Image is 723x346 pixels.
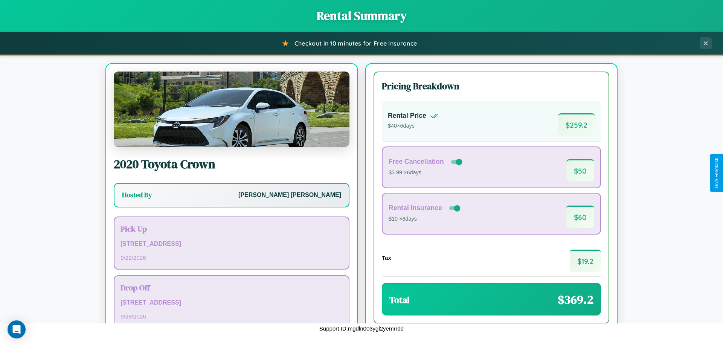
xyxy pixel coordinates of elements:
h4: Free Cancellation [389,158,444,166]
h3: Total [389,294,410,306]
h3: Pricing Breakdown [382,80,601,92]
span: $ 369.2 [558,291,593,308]
h3: Hosted By [122,191,152,200]
p: $10 × 6 days [389,214,462,224]
h4: Tax [382,255,391,261]
span: $ 19.2 [570,250,601,272]
h2: 2020 Toyota Crown [114,156,349,172]
div: Open Intercom Messenger [8,320,26,338]
h3: Drop Off [120,282,343,293]
p: $3.99 × 6 days [389,168,464,178]
p: 9 / 28 / 2026 [120,311,343,322]
span: Checkout in 10 minutes for Free Insurance [294,40,417,47]
span: $ 50 [566,159,594,181]
p: [STREET_ADDRESS] [120,297,343,308]
p: $ 40 × 6 days [388,121,438,131]
h1: Rental Summary [8,8,715,24]
span: $ 259.2 [558,113,595,136]
span: $ 60 [566,206,594,228]
div: Give Feedback [714,158,719,188]
p: [STREET_ADDRESS] [120,239,343,250]
img: Toyota Crown [114,72,349,147]
p: [PERSON_NAME] [PERSON_NAME] [238,190,341,201]
h4: Rental Insurance [389,204,442,212]
h3: Pick Up [120,223,343,234]
h4: Rental Price [388,112,426,120]
p: 9 / 22 / 2026 [120,253,343,263]
p: Support ID: mgdln003ygl2yemrrdd [319,323,404,334]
